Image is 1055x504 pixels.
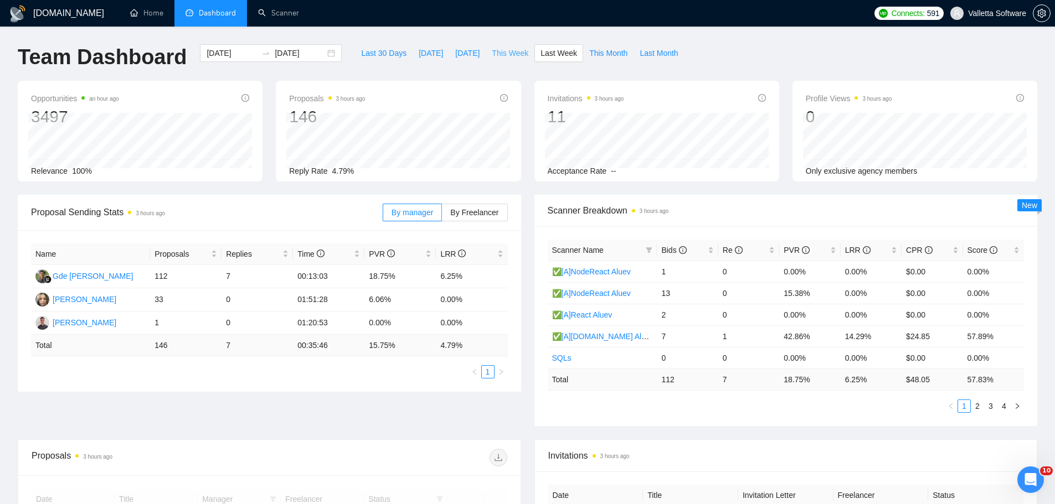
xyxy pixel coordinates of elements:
td: 0.00% [779,347,840,368]
span: info-circle [925,246,933,254]
span: 4.79% [332,167,354,175]
td: 146 [150,335,222,356]
td: 6.25 % [841,368,902,390]
button: Last 30 Days [355,44,413,62]
td: 7 [657,325,718,347]
span: Bids [661,246,686,254]
span: New [1022,201,1037,210]
td: Total [31,335,150,356]
a: 1 [958,400,970,412]
span: filter [646,247,652,253]
span: to [261,49,270,58]
span: Last 30 Days [361,47,406,59]
div: 11 [548,106,624,127]
time: 3 hours ago [136,210,165,216]
a: 3 [985,400,997,412]
td: 0.00% [436,311,507,335]
span: user [953,9,961,17]
td: 0.00% [436,288,507,311]
span: Only exclusive agency members [806,167,918,175]
td: $0.00 [902,304,963,325]
span: [DATE] [455,47,480,59]
td: $0.00 [902,347,963,368]
a: 4 [998,400,1010,412]
td: 57.83 % [963,368,1024,390]
a: ✅[A]React Aluev [552,310,613,319]
button: right [495,365,508,378]
span: Reply Rate [289,167,327,175]
span: right [1014,403,1021,409]
button: Last Month [634,44,684,62]
time: 3 hours ago [862,96,892,102]
td: 01:51:28 [293,288,364,311]
span: PVR [784,246,810,254]
button: [DATE] [449,44,486,62]
span: right [498,368,505,375]
li: 4 [997,399,1011,413]
span: By Freelancer [450,208,498,217]
td: 1 [718,325,779,347]
span: Invitations [548,92,624,105]
div: 146 [289,106,365,127]
time: 3 hours ago [336,96,366,102]
td: 0.00% [841,282,902,304]
span: Replies [226,248,280,260]
span: info-circle [458,250,466,257]
span: info-circle [241,94,249,102]
div: [PERSON_NAME] [53,316,116,329]
span: Proposals [289,92,365,105]
span: info-circle [802,246,810,254]
button: right [1011,399,1024,413]
span: Acceptance Rate [548,167,607,175]
td: 15.38% [779,282,840,304]
button: This Week [486,44,534,62]
td: 13 [657,282,718,304]
div: Proposals [32,449,269,466]
span: dashboard [186,9,193,17]
a: GKGde [PERSON_NAME] [35,271,133,280]
a: 2 [971,400,984,412]
span: Dashboard [199,8,236,18]
th: Replies [222,243,293,265]
td: $0.00 [902,261,963,282]
td: 112 [150,265,222,288]
img: gigradar-bm.png [44,276,52,283]
div: Gde [PERSON_NAME] [53,270,133,282]
a: ✅[A]NodeReact Aluev [552,289,631,298]
div: 0 [806,106,892,127]
td: 1 [657,261,718,282]
td: 0.00% [963,282,1024,304]
span: Proposals [155,248,209,260]
span: setting [1033,9,1050,18]
td: 0.00% [364,311,436,335]
span: info-circle [387,250,395,257]
td: 1 [150,311,222,335]
time: 3 hours ago [600,453,630,459]
td: 0.00% [841,304,902,325]
span: Proposal Sending Stats [31,205,383,219]
td: 01:20:53 [293,311,364,335]
td: 0.00% [779,261,840,282]
span: Scanner Breakdown [548,204,1025,217]
td: 0.00% [841,261,902,282]
li: 1 [958,399,971,413]
img: upwork-logo.png [879,9,888,18]
td: 4.79 % [436,335,507,356]
td: 00:35:46 [293,335,364,356]
span: Time [297,250,324,258]
a: VS[PERSON_NAME] [35,294,116,303]
span: Relevance [31,167,68,175]
td: 33 [150,288,222,311]
td: Total [548,368,657,390]
td: 18.75% [364,265,436,288]
button: This Month [583,44,634,62]
td: 2 [657,304,718,325]
td: $0.00 [902,282,963,304]
span: info-circle [500,94,508,102]
li: Next Page [495,365,508,378]
a: ✅[A][DOMAIN_NAME] Aluev [552,332,654,341]
td: 0 [718,347,779,368]
th: Proposals [150,243,222,265]
button: left [468,365,481,378]
span: info-circle [863,246,871,254]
